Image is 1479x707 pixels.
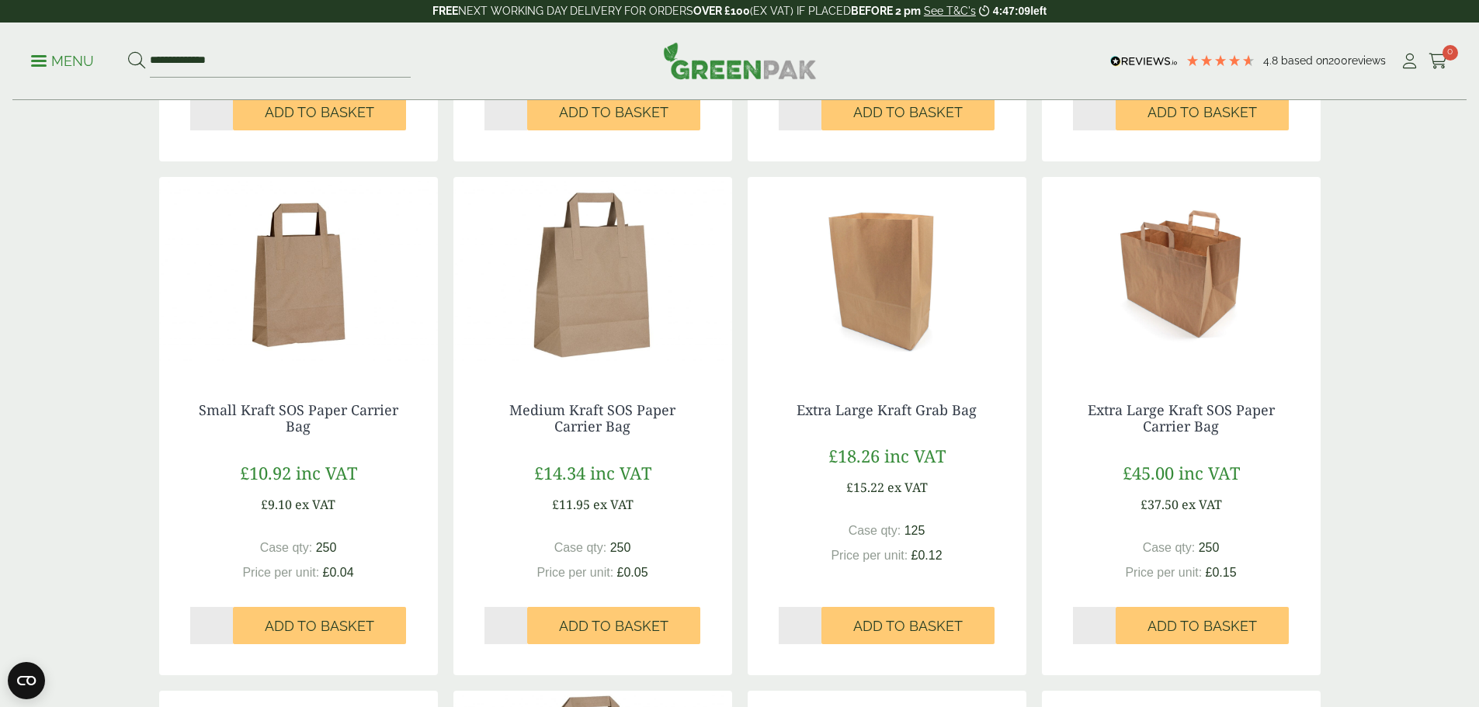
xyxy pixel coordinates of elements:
[1143,541,1196,554] span: Case qty:
[8,662,45,699] button: Open CMP widget
[884,444,946,467] span: inc VAT
[31,52,94,68] a: Menu
[265,104,374,121] span: Add to Basket
[1281,54,1328,67] span: Based on
[261,496,292,513] span: £9.10
[1147,104,1257,121] span: Add to Basket
[323,566,354,579] span: £0.04
[590,461,651,484] span: inc VAT
[534,461,585,484] span: £14.34
[1263,54,1281,67] span: 4.8
[828,444,880,467] span: £18.26
[663,42,817,79] img: GreenPak Supplies
[453,177,732,371] img: Medium Kraft SOS Paper Carrier Bag-0
[693,5,750,17] strong: OVER £100
[527,607,700,644] button: Add to Basket
[1116,607,1289,644] button: Add to Basket
[527,93,700,130] button: Add to Basket
[617,566,648,579] span: £0.05
[1030,5,1047,17] span: left
[821,607,995,644] button: Add to Basket
[924,5,976,17] a: See T&C's
[536,566,613,579] span: Price per unit:
[159,177,438,371] img: Small Kraft SOS Paper Carrier Bag-0
[1199,541,1220,554] span: 250
[1147,618,1257,635] span: Add to Basket
[552,496,590,513] span: £11.95
[295,496,335,513] span: ex VAT
[593,496,634,513] span: ex VAT
[233,607,406,644] button: Add to Basket
[1429,54,1448,69] i: Cart
[509,400,675,436] a: Medium Kraft SOS Paper Carrier Bag
[853,618,963,635] span: Add to Basket
[911,549,943,562] span: £0.12
[432,5,458,17] strong: FREE
[233,93,406,130] button: Add to Basket
[887,479,928,496] span: ex VAT
[610,541,631,554] span: 250
[1123,461,1174,484] span: £45.00
[296,461,357,484] span: inc VAT
[831,549,908,562] span: Price per unit:
[1110,56,1178,67] img: REVIEWS.io
[1348,54,1386,67] span: reviews
[1179,461,1240,484] span: inc VAT
[316,541,337,554] span: 250
[265,618,374,635] span: Add to Basket
[904,524,925,537] span: 125
[199,400,398,436] a: Small Kraft SOS Paper Carrier Bag
[1042,177,1321,371] img: Extra Large Kraft Carrier 333022AD Open
[559,104,668,121] span: Add to Basket
[797,400,977,419] a: Extra Large Kraft Grab Bag
[1116,93,1289,130] button: Add to Basket
[853,104,963,121] span: Add to Basket
[1140,496,1179,513] span: £37.50
[821,93,995,130] button: Add to Basket
[1125,566,1202,579] span: Price per unit:
[1400,54,1419,69] i: My Account
[31,52,94,71] p: Menu
[1328,54,1348,67] span: 200
[851,5,921,17] strong: BEFORE 2 pm
[1182,496,1222,513] span: ex VAT
[559,618,668,635] span: Add to Basket
[1206,566,1237,579] span: £0.15
[1443,45,1458,61] span: 0
[240,461,291,484] span: £10.92
[1088,400,1275,436] a: Extra Large Kraft SOS Paper Carrier Bag
[554,541,607,554] span: Case qty:
[748,177,1026,371] img: 3330043 Extra Large Kraft Grab Bag V1
[1429,50,1448,73] a: 0
[849,524,901,537] span: Case qty:
[242,566,319,579] span: Price per unit:
[1186,54,1255,68] div: 4.79 Stars
[260,541,313,554] span: Case qty:
[846,479,884,496] span: £15.22
[993,5,1030,17] span: 4:47:09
